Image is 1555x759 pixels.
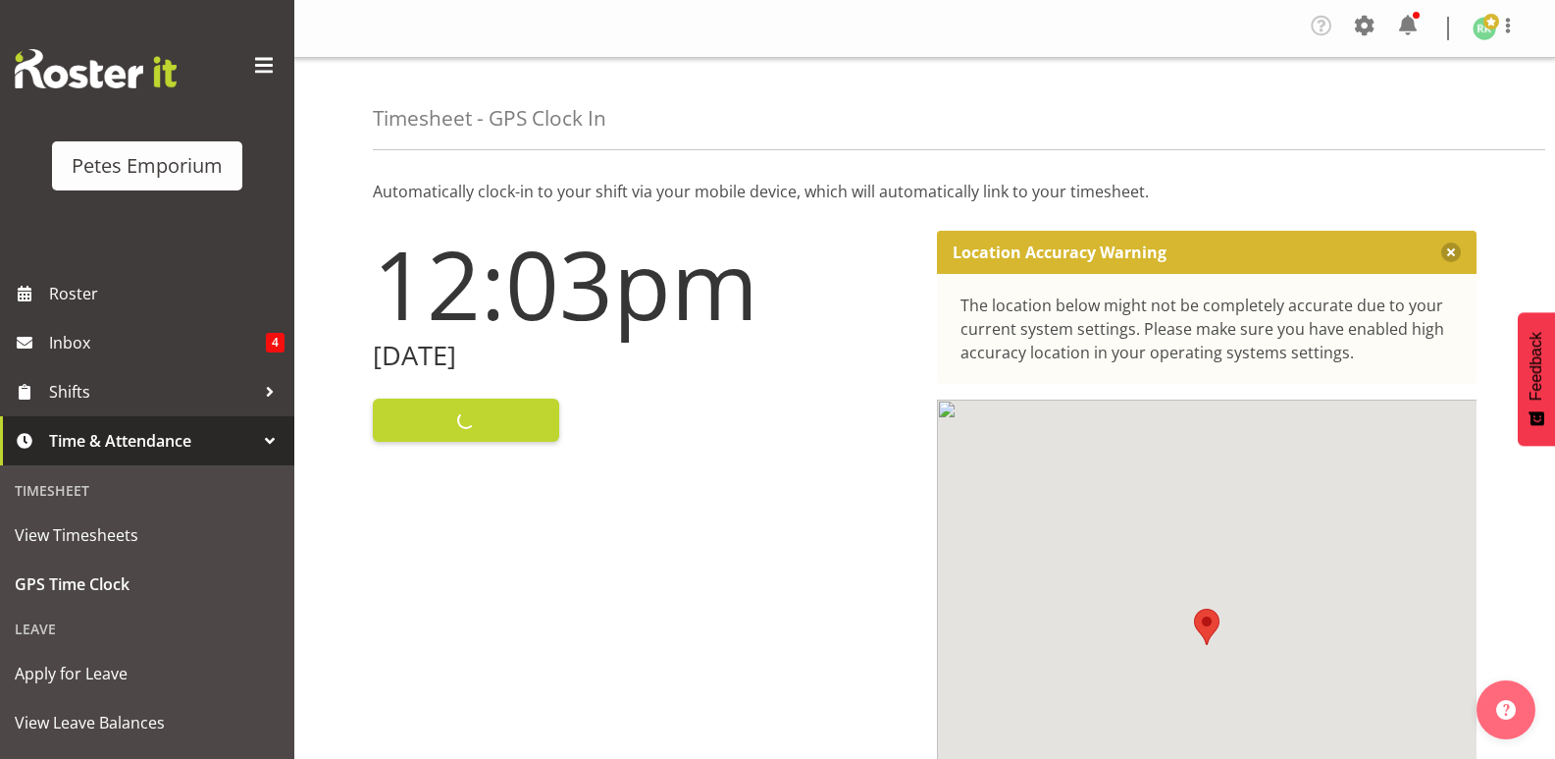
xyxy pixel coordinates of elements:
[49,426,255,456] span: Time & Attendance
[5,511,289,560] a: View Timesheets
[15,569,280,599] span: GPS Time Clock
[960,294,1454,364] div: The location below might not be completely accurate due to your current system settings. Please m...
[49,328,266,357] span: Inbox
[5,609,289,649] div: Leave
[1518,312,1555,446] button: Feedback - Show survey
[373,180,1477,203] p: Automatically clock-in to your shift via your mobile device, which will automatically link to you...
[1473,17,1496,40] img: ruth-robertson-taylor722.jpg
[373,231,913,337] h1: 12:03pm
[953,243,1166,262] p: Location Accuracy Warning
[373,107,606,130] h4: Timesheet - GPS Clock In
[1441,243,1461,262] button: Close message
[266,333,285,352] span: 4
[373,341,913,371] h2: [DATE]
[15,708,280,737] span: View Leave Balances
[49,279,285,308] span: Roster
[15,659,280,688] span: Apply for Leave
[1528,332,1545,401] span: Feedback
[5,560,289,609] a: GPS Time Clock
[49,377,255,407] span: Shifts
[72,151,223,181] div: Petes Emporium
[15,49,177,88] img: Rosterit website logo
[5,649,289,698] a: Apply for Leave
[5,698,289,747] a: View Leave Balances
[1496,700,1516,720] img: help-xxl-2.png
[5,470,289,511] div: Timesheet
[15,520,280,550] span: View Timesheets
